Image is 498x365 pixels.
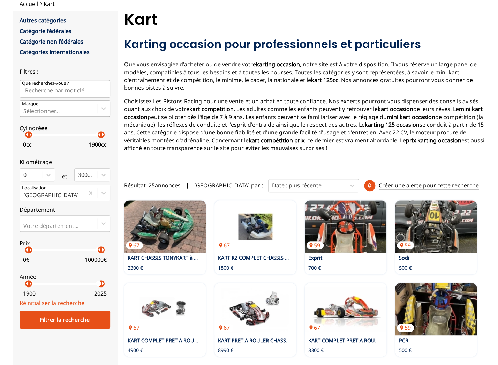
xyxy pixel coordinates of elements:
img: Sodi [395,200,477,253]
a: Exprit [308,254,322,261]
a: KART COMPLET PRET A ROULER CATEGORIE KA10067 [124,283,206,335]
p: arrow_left [95,280,104,288]
p: arrow_left [23,131,31,139]
input: 300000 [78,172,80,178]
strong: kart occasion [378,105,413,113]
p: arrow_left [95,246,104,254]
p: Kilométrage [20,158,110,166]
p: et [62,172,67,180]
p: 67 [126,241,143,249]
p: arrow_left [23,280,31,288]
p: Localisation [22,185,47,191]
a: KART COMPLET PRET A ROULER [PERSON_NAME]/ROTAX MAX EVO [308,337,465,344]
span: | [186,181,189,189]
p: 0 cc [23,141,32,148]
p: arrow_right [26,131,35,139]
p: 8300 € [308,347,324,354]
img: PCR [395,283,477,335]
strong: kart 125cc [311,76,338,84]
p: arrow_right [99,246,107,254]
a: Autres catégories [20,16,66,24]
input: MarqueSélectionner... [23,108,25,114]
a: PCR59 [395,283,477,335]
img: KART CHASSIS TONYKART à MOTEUR IAME X30 [124,200,206,253]
p: Que recherchez-vous ? [22,80,69,87]
a: Sodi [399,254,409,261]
p: arrow_right [99,280,107,288]
p: 67 [216,324,233,332]
input: 0 [23,172,25,178]
p: Choisissez Les Pistons Racing pour une vente et un achat en toute confiance. Nos experts pourront... [124,97,486,152]
p: 67 [216,241,233,249]
p: 67 [126,324,143,332]
a: Exprit59 [305,200,386,253]
p: arrow_right [26,246,35,254]
a: KART COMPLET PRET A ROULER OTK GILLARD/ROTAX MAX EVO67 [305,283,386,335]
p: 1900 cc [89,141,107,148]
p: 4900 € [128,347,143,354]
strong: karting 125 occasion [365,121,420,128]
img: Exprit [305,200,386,253]
a: Catégorie non fédérales [20,38,83,45]
input: Votre département... [23,223,25,229]
p: 59 [397,241,414,249]
h1: Kart [124,11,486,28]
p: [GEOGRAPHIC_DATA] par : [194,181,263,189]
img: KART COMPLET PRET A ROULER OTK GILLARD/ROTAX MAX EVO [305,283,386,335]
input: Que recherchez-vous ? [20,80,110,97]
a: KART KZ COMPLET CHASSIS HAASE + MOTEUR PAVESI67 [214,200,296,253]
a: KART CHASSIS TONYKART à MOTEUR IAME X30 [128,254,238,261]
a: KART PRET A ROULER CHASSIS MAC, MOTEUR IAME 175CC SHIFTER [218,337,377,344]
p: 2025 [94,290,107,297]
p: arrow_left [95,131,104,139]
p: 1900 [23,290,36,297]
img: KART COMPLET PRET A ROULER CATEGORIE KA100 [124,283,206,335]
p: Que vous envisagiez d'acheter ou de vendre votre , notre site est à votre disposition. Il vous ré... [124,60,486,92]
p: 67 [307,324,324,332]
p: 100000 € [85,256,107,263]
p: 1800 € [218,265,233,271]
a: Catégories internationales [20,48,90,56]
a: KART COMPLET PRET A ROULER CATEGORIE KA100 [128,337,247,344]
p: arrow_right [26,280,35,288]
a: PCR [399,337,408,344]
p: 8990 € [218,347,233,354]
p: Cylindréee [20,124,110,132]
img: KART PRET A ROULER CHASSIS MAC, MOTEUR IAME 175CC SHIFTER [214,283,296,335]
p: Marque [22,101,38,107]
p: 2300 € [128,265,143,271]
p: Créer une alerte pour cette recherche [379,181,479,189]
p: arrow_right [99,131,107,139]
a: KART PRET A ROULER CHASSIS MAC, MOTEUR IAME 175CC SHIFTER67 [214,283,296,335]
p: Année [20,273,110,281]
p: 700 € [308,265,321,271]
span: Résultat : 25 annonces [124,181,181,189]
a: KART KZ COMPLET CHASSIS [PERSON_NAME] + MOTEUR PAVESI [218,254,368,261]
strong: mini kart occasion [124,105,483,120]
strong: karting occasion [256,60,300,68]
p: 59 [307,241,324,249]
strong: kart competition [189,105,234,113]
p: 59 [397,324,414,332]
p: 500 € [399,347,411,354]
strong: prix karting occasion [406,136,461,144]
a: Sodi59 [395,200,477,253]
a: Réinitialiser la recherche [20,299,84,307]
p: Prix [20,239,110,247]
strong: mini kart occasion [387,113,435,121]
strong: kart compétition prix [249,136,304,144]
div: Filtrer la recherche [20,311,110,329]
a: KART CHASSIS TONYKART à MOTEUR IAME X3067 [124,200,206,253]
p: Département [20,206,110,214]
p: 0 € [23,256,29,263]
p: arrow_left [23,246,31,254]
img: KART KZ COMPLET CHASSIS HAASE + MOTEUR PAVESI [214,200,296,253]
p: 500 € [399,265,411,271]
a: Catégorie fédérales [20,27,71,35]
h2: Karting occasion pour professionnels et particuliers [124,37,486,51]
p: Filtres : [20,68,110,75]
